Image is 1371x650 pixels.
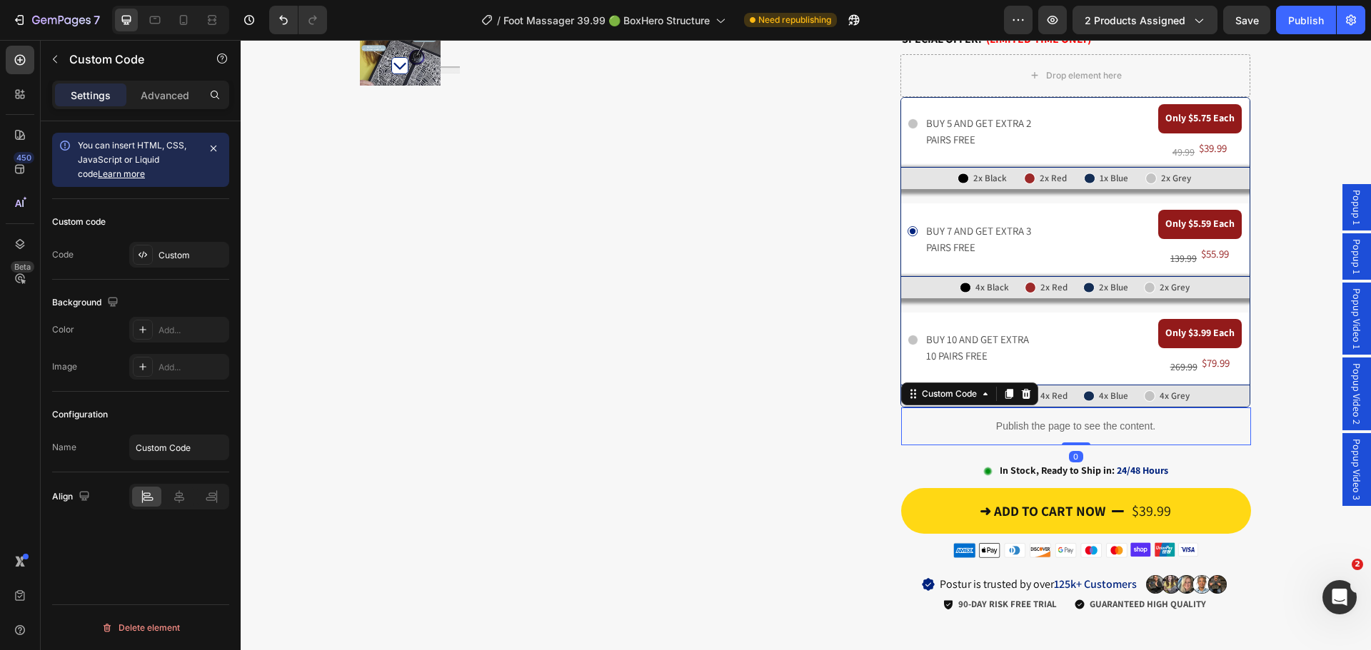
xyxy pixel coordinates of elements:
s: 49.99 [932,106,954,118]
div: ➜ ADD TO CART NOW [739,462,865,480]
div: 450 [14,152,34,163]
strong: 125k+ Customers [813,537,896,552]
div: Color [52,323,74,336]
p: 4x Blue [858,347,888,365]
iframe: Intercom live chat [1322,580,1357,614]
p: BUY 5 AND GET EXTRA 2 PAIRS FREE [685,76,800,108]
p: Custom Code [69,51,191,68]
div: Align [52,487,93,507]
span: $79.99 [961,316,989,330]
span: Popup 1 [1109,199,1123,234]
span: $39.99 [958,101,986,115]
span: Foot Massager 39.99 🟢 BoxHero Structure [503,13,710,28]
p: 2x Red [799,129,826,148]
span: / [497,13,501,28]
span: Need republishing [758,14,831,26]
span: Popup Video 3 [1109,399,1123,460]
strong: GUARANTEED HIGH QUALITY [849,558,965,570]
p: 4x Grey [919,347,949,365]
div: Drop element here [805,30,881,41]
s: 269.99 [930,320,957,333]
p: 2x Blue [858,238,888,257]
button: Delete element [52,616,229,639]
div: Add... [159,361,226,374]
strong: Only $3.99 Each [925,286,994,299]
p: BUY 7 AND GET EXTRA 3 PAIRS FREE [685,183,800,216]
span: 2 products assigned [1085,13,1185,28]
strong: Only $5.59 Each [925,177,994,190]
p: BUY 10 AND GET EXTRA 10 PAIRS FREE [685,292,800,325]
p: 1x Blue [859,129,888,148]
p: 4x Black [735,238,768,257]
p: Settings [71,88,111,103]
div: Custom [159,249,226,262]
button: 7 [6,6,106,34]
div: Code [52,248,74,261]
s: 139.99 [930,212,956,225]
div: $39.99 [890,459,932,482]
p: Advanced [141,88,189,103]
p: 4x Red [800,347,827,365]
img: gempages_491320059759690869-06c6bd7f-3ea0-465e-acbb-729b767ad902.png [713,502,958,518]
div: Custom Code [678,347,739,360]
span: 2 [1352,559,1363,570]
iframe: Design area [241,40,1371,650]
div: Name [52,441,76,454]
img: gempages_493604033441825667-993b4420-345f-4d0d-8c56-75901839519e.png [903,535,988,554]
span: You can insert HTML, CSS, JavaScript or Liquid code [78,140,186,179]
div: Image [52,360,77,373]
p: 7 [94,11,100,29]
button: Save [1223,6,1270,34]
span: Save [1235,14,1259,26]
p: Publish the page to see the content. [661,379,1010,394]
span: 24/48 Hours [876,424,928,437]
p: 2x Grey [919,238,949,257]
div: 0 [828,411,843,422]
span: Popup Video 1 [1109,248,1123,309]
p: 2x Grey [920,129,950,148]
a: Learn more [98,168,145,179]
a: 90-DAY RISK FREE TRIAL [718,558,816,570]
span: Popup Video 2 [1109,323,1123,385]
div: Add... [159,324,226,337]
p: 2x Black [733,129,766,148]
span: $55.99 [960,207,988,220]
div: Beta [11,261,34,273]
button: Publish [1276,6,1336,34]
p: Postur is trusted by over [699,537,896,551]
strong: Only $5.75 Each [925,71,994,84]
span: In Stock, Ready to Ship in: [759,424,874,437]
div: Custom code [52,215,106,228]
span: Popup 1 [1109,150,1123,185]
div: Configuration [52,408,108,421]
div: Undo/Redo [269,6,327,34]
button: Carousel Next Arrow [151,17,168,34]
button: ➜ ADD TO CART NOW [661,448,1010,494]
p: 2x Red [800,238,827,257]
div: Publish [1288,13,1324,28]
div: Delete element [101,619,180,636]
button: 2 products assigned [1073,6,1217,34]
div: Background [52,293,121,313]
